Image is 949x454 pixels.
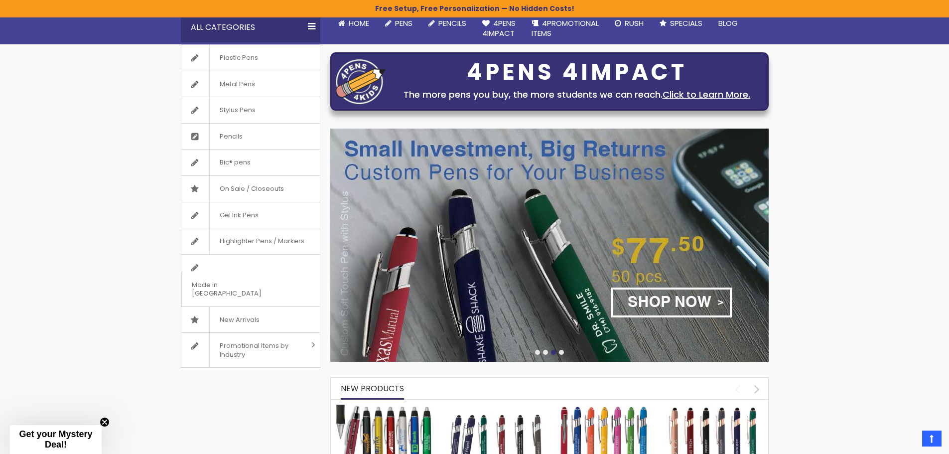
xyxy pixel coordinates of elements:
[181,202,320,228] a: Gel Ink Pens
[209,202,269,228] span: Gel Ink Pens
[209,97,266,123] span: Stylus Pens
[10,425,102,454] div: Get your Mystery Deal!Close teaser
[19,429,92,450] span: Get your Mystery Deal!
[181,71,320,97] a: Metal Pens
[482,18,516,38] span: 4Pens 4impact
[181,124,320,150] a: Pencils
[420,12,474,34] a: Pencils
[664,404,763,413] a: Ellipse Softy Rose Gold Classic with Stylus Pen - Silver Laser
[336,404,435,413] a: The Barton Custom Pens Special Offer
[607,12,652,34] a: Rush
[524,12,607,45] a: 4PROMOTIONALITEMS
[922,431,942,447] a: Top
[718,18,738,28] span: Blog
[336,59,386,104] img: four_pen_logo.png
[748,380,766,398] div: next
[391,88,763,102] div: The more pens you buy, the more students we can reach.
[391,62,763,83] div: 4PENS 4IMPACT
[181,307,320,333] a: New Arrivals
[209,307,270,333] span: New Arrivals
[181,272,295,306] span: Made in [GEOGRAPHIC_DATA]
[395,18,412,28] span: Pens
[209,45,268,71] span: Plastic Pens
[181,228,320,254] a: Highlighter Pens / Markers
[554,404,654,413] a: Ellipse Softy Brights with Stylus Pen - Laser
[181,255,320,306] a: Made in [GEOGRAPHIC_DATA]
[181,97,320,123] a: Stylus Pens
[209,176,294,202] span: On Sale / Closeouts
[729,380,746,398] div: prev
[209,150,261,175] span: Bic® pens
[181,12,320,42] div: All Categories
[663,88,750,101] a: Click to Learn More.
[710,12,746,34] a: Blog
[181,150,320,175] a: Bic® pens
[209,71,265,97] span: Metal Pens
[181,176,320,202] a: On Sale / Closeouts
[670,18,702,28] span: Specials
[532,18,599,38] span: 4PROMOTIONAL ITEMS
[625,18,644,28] span: Rush
[341,383,404,394] span: New Products
[209,333,308,367] span: Promotional Items by Industry
[349,18,369,28] span: Home
[445,404,544,413] a: Custom Soft Touch Metal Pen - Stylus Top
[181,333,320,367] a: Promotional Items by Industry
[377,12,420,34] a: Pens
[438,18,466,28] span: Pencils
[330,12,377,34] a: Home
[100,417,110,427] button: Close teaser
[209,228,314,254] span: Highlighter Pens / Markers
[209,124,253,150] span: Pencils
[181,45,320,71] a: Plastic Pens
[474,12,524,45] a: 4Pens4impact
[652,12,710,34] a: Specials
